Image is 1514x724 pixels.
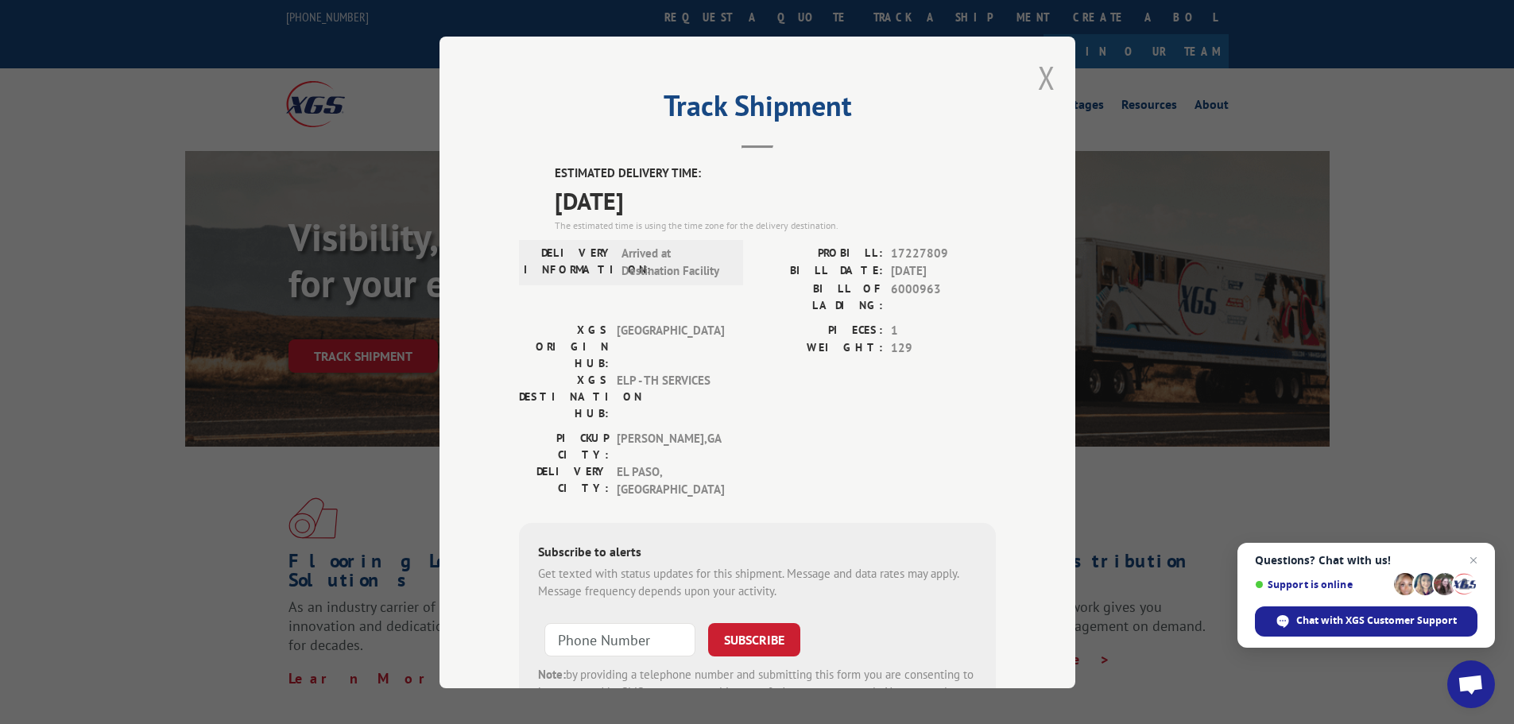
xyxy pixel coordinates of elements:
label: BILL OF LADING: [757,280,883,313]
span: [DATE] [555,182,996,218]
span: Questions? Chat with us! [1255,554,1477,567]
span: 6000963 [891,280,996,313]
span: [PERSON_NAME] , GA [617,429,724,463]
div: by providing a telephone number and submitting this form you are consenting to be contacted by SM... [538,665,977,719]
button: Close modal [1038,56,1055,99]
span: 129 [891,339,996,358]
label: DELIVERY CITY: [519,463,609,498]
span: 17227809 [891,244,996,262]
strong: Note: [538,666,566,681]
span: 1 [891,321,996,339]
label: DELIVERY INFORMATION: [524,244,614,280]
span: ELP - TH SERVICES [617,371,724,421]
span: Chat with XGS Customer Support [1255,606,1477,637]
label: XGS DESTINATION HUB: [519,371,609,421]
span: Support is online [1255,579,1388,590]
span: Arrived at Destination Facility [621,244,729,280]
label: PROBILL: [757,244,883,262]
div: Get texted with status updates for this shipment. Message and data rates may apply. Message frequ... [538,564,977,600]
label: PIECES: [757,321,883,339]
label: BILL DATE: [757,262,883,281]
span: EL PASO , [GEOGRAPHIC_DATA] [617,463,724,498]
input: Phone Number [544,622,695,656]
span: [GEOGRAPHIC_DATA] [617,321,724,371]
span: [DATE] [891,262,996,281]
div: Subscribe to alerts [538,541,977,564]
button: SUBSCRIBE [708,622,800,656]
div: The estimated time is using the time zone for the delivery destination. [555,218,996,232]
h2: Track Shipment [519,95,996,125]
label: ESTIMATED DELIVERY TIME: [555,165,996,183]
span: Chat with XGS Customer Support [1296,614,1457,628]
label: WEIGHT: [757,339,883,358]
label: XGS ORIGIN HUB: [519,321,609,371]
a: Open chat [1447,660,1495,708]
label: PICKUP CITY: [519,429,609,463]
